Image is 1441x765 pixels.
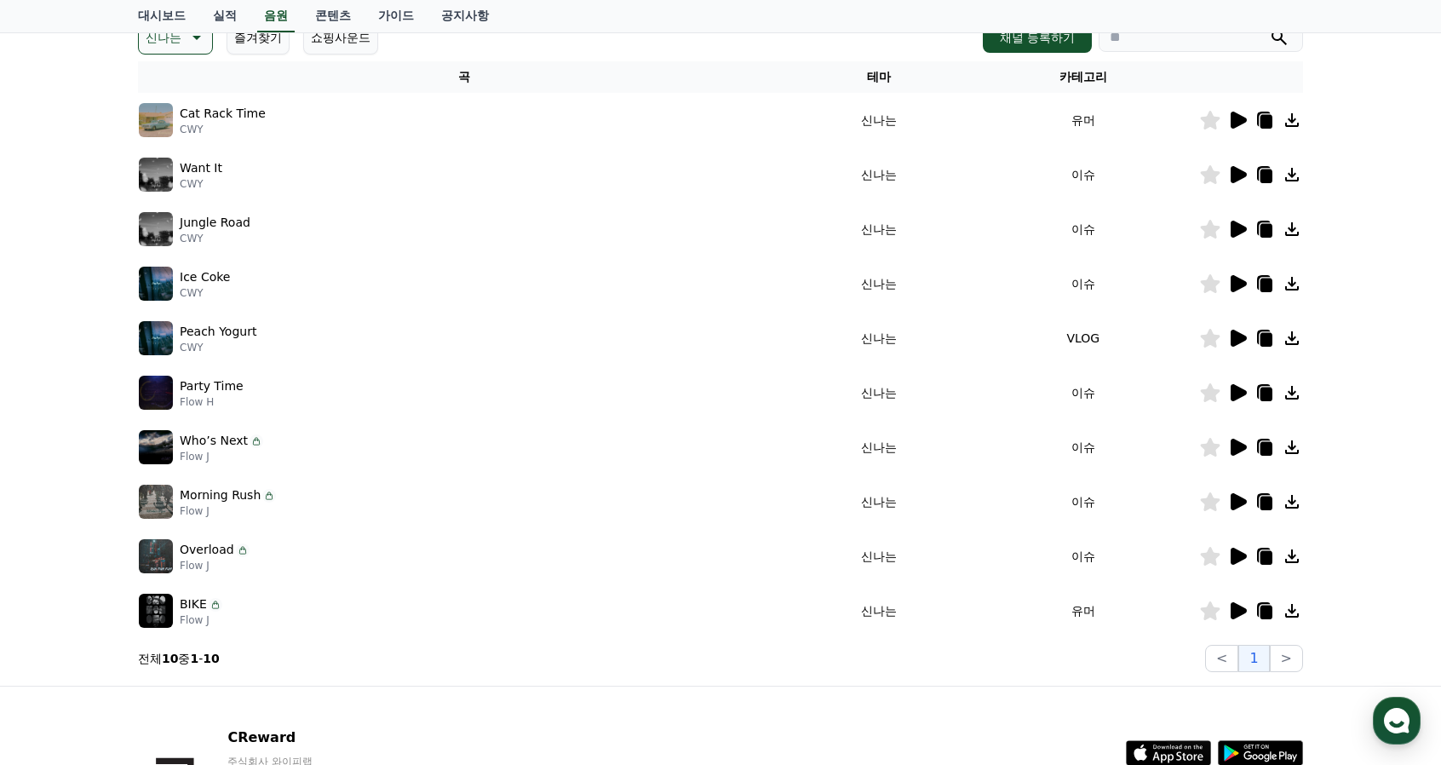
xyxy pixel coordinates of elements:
[180,377,244,395] p: Party Time
[227,728,435,748] p: CReward
[967,475,1199,529] td: 이슈
[791,93,967,147] td: 신나는
[180,450,263,463] p: Flow J
[139,430,173,464] img: music
[180,286,230,300] p: CWY
[1270,645,1303,672] button: >
[967,256,1199,311] td: 이슈
[180,486,261,504] p: Morning Rush
[139,158,173,192] img: music
[180,341,256,354] p: CWY
[791,202,967,256] td: 신나는
[180,323,256,341] p: Peach Yogurt
[967,147,1199,202] td: 이슈
[138,61,791,93] th: 곡
[180,177,222,191] p: CWY
[791,256,967,311] td: 신나는
[180,613,222,627] p: Flow J
[967,529,1199,584] td: 이슈
[190,652,198,665] strong: 1
[967,202,1199,256] td: 이슈
[303,20,378,55] button: 쇼핑사운드
[139,212,173,246] img: music
[203,652,219,665] strong: 10
[791,529,967,584] td: 신나는
[791,147,967,202] td: 신나는
[1205,645,1238,672] button: <
[180,541,234,559] p: Overload
[1238,645,1269,672] button: 1
[967,420,1199,475] td: 이슈
[791,61,967,93] th: 테마
[180,559,250,572] p: Flow J
[139,267,173,301] img: music
[139,594,173,628] img: music
[139,321,173,355] img: music
[967,61,1199,93] th: 카테고리
[180,159,222,177] p: Want It
[146,26,181,49] p: 신나는
[180,214,250,232] p: Jungle Road
[138,650,220,667] p: 전체 중 -
[791,584,967,638] td: 신나는
[180,504,276,518] p: Flow J
[791,311,967,365] td: 신나는
[967,584,1199,638] td: 유머
[967,93,1199,147] td: 유머
[791,365,967,420] td: 신나는
[180,268,230,286] p: Ice Coke
[138,20,213,55] button: 신나는
[139,485,173,519] img: music
[5,540,112,583] a: 홈
[180,395,244,409] p: Flow H
[112,540,220,583] a: 대화
[967,365,1199,420] td: 이슈
[139,539,173,573] img: music
[220,540,327,583] a: 설정
[54,566,64,579] span: 홈
[162,652,178,665] strong: 10
[139,103,173,137] img: music
[791,420,967,475] td: 신나는
[227,20,290,55] button: 즐겨찾기
[156,567,176,580] span: 대화
[791,475,967,529] td: 신나는
[180,232,250,245] p: CWY
[139,376,173,410] img: music
[983,22,1092,53] button: 채널 등록하기
[180,595,207,613] p: BIKE
[180,105,266,123] p: Cat Rack Time
[180,123,266,136] p: CWY
[180,432,248,450] p: Who’s Next
[263,566,284,579] span: 설정
[967,311,1199,365] td: VLOG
